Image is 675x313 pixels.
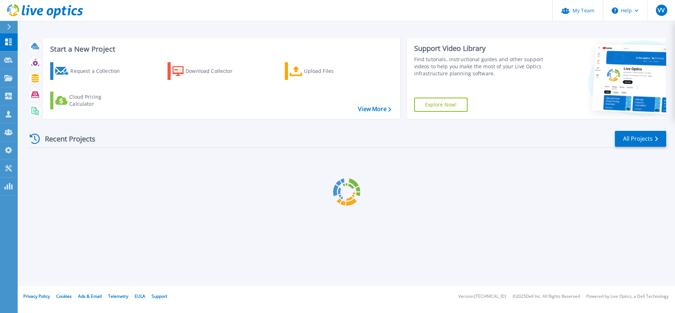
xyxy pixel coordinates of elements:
[108,293,128,299] a: Telemetry
[23,293,50,299] a: Privacy Policy
[615,131,666,147] a: All Projects
[50,92,129,109] a: Cloud Pricing Calculator
[27,130,105,147] div: Recent Projects
[304,64,360,78] div: Upload Files
[586,294,669,299] li: Powered by Live Optics, a Dell Technology
[70,64,127,78] div: Request a Collection
[512,294,580,299] li: © 2025 Dell Inc. All Rights Reserved
[69,93,126,108] div: Cloud Pricing Calculator
[414,56,546,77] div: Find tutorials, instructional guides and other support videos to help you make the most of your L...
[78,293,102,299] a: Ads & Email
[186,64,242,78] div: Download Collector
[658,7,665,13] span: VV
[358,106,391,112] a: View More
[135,293,145,299] a: EULA
[414,98,468,112] a: Explore Now!
[458,294,506,299] li: Version: [TECHNICAL_ID]
[152,293,167,299] a: Support
[168,62,246,80] a: Download Collector
[50,62,129,80] a: Request a Collection
[56,293,72,299] a: Cookies
[414,44,546,53] div: Support Video Library
[50,45,391,53] h3: Start a New Project
[285,62,364,80] a: Upload Files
